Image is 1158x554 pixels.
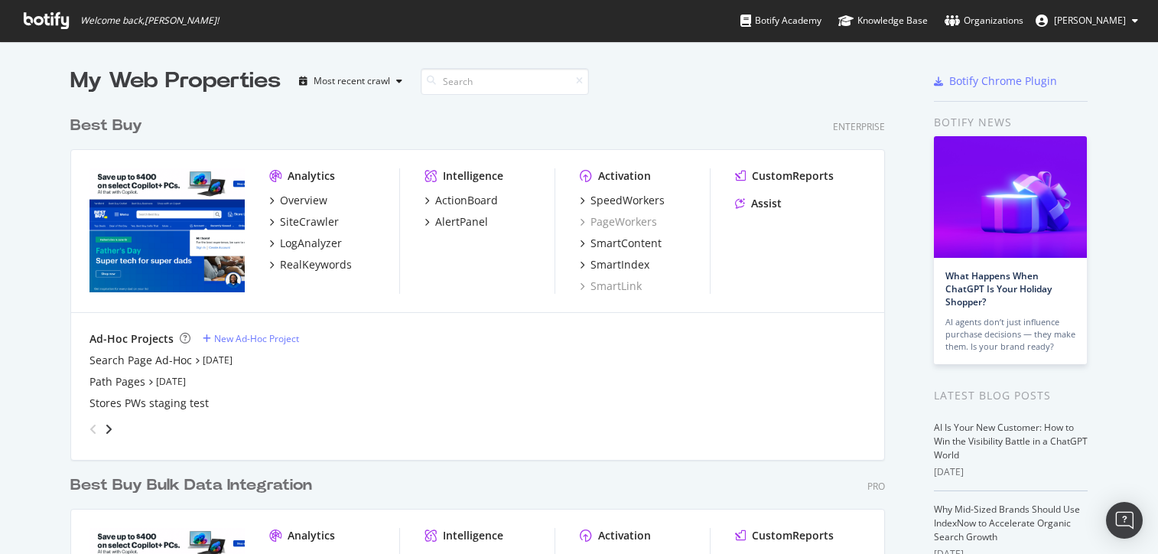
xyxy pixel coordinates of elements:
[435,214,488,230] div: AlertPanel
[89,396,209,411] a: Stores PWs staging test
[1023,8,1150,33] button: [PERSON_NAME]
[735,528,834,543] a: CustomReports
[280,236,342,251] div: LogAnalyzer
[89,331,174,347] div: Ad-Hoc Projects
[945,269,1052,308] a: What Happens When ChatGPT Is Your Holiday Shopper?
[590,236,662,251] div: SmartContent
[443,528,503,543] div: Intelligence
[80,15,219,27] span: Welcome back, [PERSON_NAME] !
[1054,14,1126,27] span: Courtney Beyer
[288,528,335,543] div: Analytics
[752,528,834,543] div: CustomReports
[590,257,649,272] div: SmartIndex
[580,214,657,230] a: PageWorkers
[945,316,1075,353] div: AI agents don’t just influence purchase decisions — they make them. Is your brand ready?
[580,193,665,208] a: SpeedWorkers
[269,257,352,272] a: RealKeywords
[83,417,103,442] div: angle-left
[934,465,1088,479] div: [DATE]
[70,474,318,497] a: Best Buy Bulk Data Integration
[70,474,312,497] div: Best Buy Bulk Data Integration
[269,193,327,208] a: Overview
[934,73,1057,89] a: Botify Chrome Plugin
[269,236,342,251] a: LogAnalyzer
[934,387,1088,404] div: Latest Blog Posts
[214,332,299,345] div: New Ad-Hoc Project
[203,354,233,367] a: [DATE]
[156,375,186,388] a: [DATE]
[934,136,1087,258] img: What Happens When ChatGPT Is Your Holiday Shopper?
[735,196,782,211] a: Assist
[424,214,488,230] a: AlertPanel
[740,13,821,28] div: Botify Academy
[934,114,1088,131] div: Botify news
[443,168,503,184] div: Intelligence
[838,13,928,28] div: Knowledge Base
[949,73,1057,89] div: Botify Chrome Plugin
[89,353,192,368] a: Search Page Ad-Hoc
[103,422,114,437] div: angle-right
[280,193,327,208] div: Overview
[945,13,1023,28] div: Organizations
[590,193,665,208] div: SpeedWorkers
[269,214,339,230] a: SiteCrawler
[424,193,498,208] a: ActionBoard
[421,68,589,95] input: Search
[735,168,834,184] a: CustomReports
[70,66,281,96] div: My Web Properties
[751,196,782,211] div: Assist
[280,257,352,272] div: RealKeywords
[70,115,142,137] div: Best Buy
[752,168,834,184] div: CustomReports
[89,374,145,389] a: Path Pages
[70,115,148,137] a: Best Buy
[435,193,498,208] div: ActionBoard
[580,257,649,272] a: SmartIndex
[598,528,651,543] div: Activation
[288,168,335,184] div: Analytics
[203,332,299,345] a: New Ad-Hoc Project
[89,168,245,292] img: bestbuy.com
[867,480,885,493] div: Pro
[580,236,662,251] a: SmartContent
[1106,502,1143,539] div: Open Intercom Messenger
[598,168,651,184] div: Activation
[280,214,339,230] div: SiteCrawler
[293,69,408,93] button: Most recent crawl
[934,503,1080,543] a: Why Mid-Sized Brands Should Use IndexNow to Accelerate Organic Search Growth
[580,279,642,294] a: SmartLink
[934,421,1088,461] a: AI Is Your New Customer: How to Win the Visibility Battle in a ChatGPT World
[314,77,390,86] div: Most recent crawl
[833,120,885,133] div: Enterprise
